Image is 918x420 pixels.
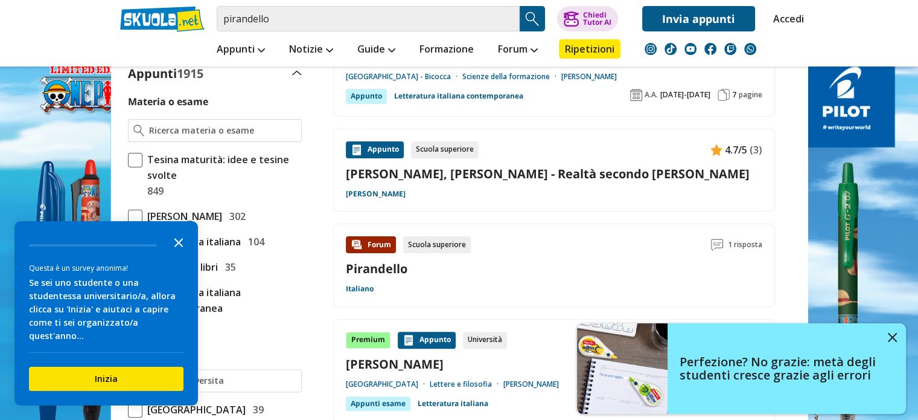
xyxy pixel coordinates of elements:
img: Anno accademico [630,89,642,101]
div: Premium [346,332,390,349]
span: 7 [732,90,736,100]
img: facebook [704,43,716,55]
a: [GEOGRAPHIC_DATA] [346,380,430,389]
a: Notizie [286,39,336,61]
div: Appunto [398,332,456,349]
span: 1 risposta [728,236,762,253]
: Ricerca universita [149,375,296,387]
h4: Perfezione? No grazie: metà degli studenti cresce grazie agli errori [680,355,879,382]
a: Scienze della formazione [462,72,561,82]
img: close [888,333,897,342]
img: instagram [645,43,657,55]
span: 1915 [177,65,203,82]
span: [DATE]-[DATE] [660,90,710,100]
a: Accedi [773,6,798,31]
img: Ricerca materia o esame [133,124,145,137]
a: Appunti [214,39,268,61]
span: 849 [142,183,164,199]
label: Materia o esame [128,95,208,108]
img: Appunti contenuto [403,334,415,346]
button: Search Button [520,6,545,31]
a: [PERSON_NAME] [503,380,559,389]
img: WhatsApp [744,43,756,55]
span: [PERSON_NAME] [142,208,222,224]
div: Forum [346,236,396,253]
a: Italiano [346,284,374,294]
button: Inizia [29,367,183,391]
div: Chiedi Tutor AI [582,11,611,26]
div: Se sei uno studente o una studentessa universitario/a, allora clicca su 'Inizia' e aiutaci a capi... [29,276,183,343]
span: Tesina maturità: idee e tesine svolte [142,152,302,183]
div: Scuola superiore [411,141,479,158]
span: A.A. [645,90,658,100]
span: 302 [225,208,246,224]
img: Apri e chiudi sezione [292,71,302,76]
label: Appunti [128,65,203,82]
img: Commenti lettura [711,239,723,251]
div: Survey [14,221,198,405]
a: Letteratura italiana [418,396,488,411]
a: Letteratura italiana contemporanea [394,89,523,103]
a: Lettere e filosofia [430,380,503,389]
a: Pirandello [346,260,407,277]
div: Questa è un survey anonima! [29,262,183,274]
span: Letteratura italiana contemporanea [142,285,302,316]
span: 35 [220,259,236,275]
a: [PERSON_NAME] [561,72,617,82]
img: youtube [684,43,696,55]
a: Ripetizioni [559,39,620,59]
img: Appunti contenuto [710,144,722,156]
img: tiktok [665,43,677,55]
div: Appunto [346,89,387,103]
img: Pagine [718,89,730,101]
span: pagine [739,90,762,100]
span: 104 [243,234,264,250]
img: twitch [724,43,736,55]
span: 39 [248,402,264,418]
a: Formazione [416,39,477,61]
span: 4.7/5 [725,142,747,158]
a: [GEOGRAPHIC_DATA] - Bicocca [346,72,462,82]
img: Cerca appunti, riassunti o versioni [523,10,541,28]
div: Università [463,332,507,349]
a: [PERSON_NAME] [346,356,762,372]
div: Scuola superiore [403,236,471,253]
button: Close the survey [167,230,191,254]
div: Appunto [346,141,404,158]
span: [GEOGRAPHIC_DATA] [142,402,246,418]
a: [PERSON_NAME], [PERSON_NAME] - Realtà secondo [PERSON_NAME] [346,166,762,182]
button: ChiediTutor AI [557,6,618,31]
a: [PERSON_NAME] [346,189,406,199]
span: (3) [750,142,762,158]
input: Cerca appunti, riassunti o versioni [217,6,520,31]
img: Forum contenuto [351,239,363,251]
input: Ricerca materia o esame [149,124,296,137]
a: Invia appunti [642,6,755,31]
img: Appunti contenuto [351,144,363,156]
a: Forum [495,39,541,61]
a: Guide [354,39,398,61]
a: Perfezione? No grazie: metà degli studenti cresce grazie agli errori [577,323,906,414]
div: Appunti esame [346,396,410,411]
